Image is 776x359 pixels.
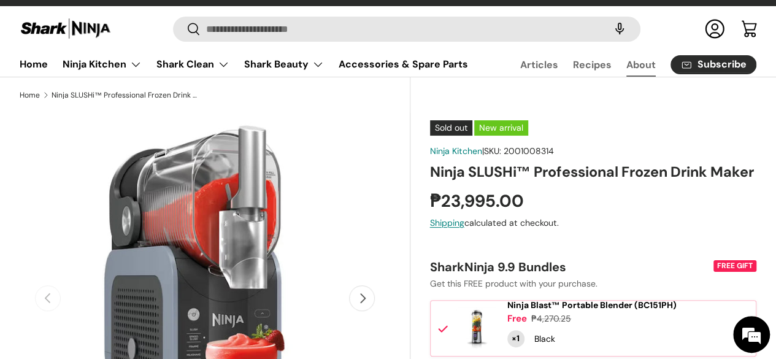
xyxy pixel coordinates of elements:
[20,90,410,101] nav: Breadcrumbs
[626,53,656,77] a: About
[504,145,554,156] span: 2001008314
[430,190,527,212] strong: ₱23,995.00
[55,52,149,77] summary: Ninja Kitchen
[430,278,597,289] span: Get this FREE product with your purchase.
[430,120,472,136] span: Sold out
[20,91,40,99] a: Home
[534,333,555,345] div: Black
[430,163,756,181] h1: Ninja SLUSHi™ Professional Frozen Drink Maker
[237,52,331,77] summary: Shark Beauty
[507,299,677,311] span: Ninja Blast™ Portable Blender (BC151PH)
[482,145,554,156] span: |
[484,145,501,156] span: SKU:
[670,55,756,74] a: Subscribe
[507,330,524,347] div: Quantity
[20,52,48,76] a: Home
[339,52,468,76] a: Accessories & Spare Parts
[520,53,558,77] a: Articles
[491,52,756,77] nav: Secondary
[600,15,639,42] speech-search-button: Search by voice
[149,52,237,77] summary: Shark Clean
[697,60,747,69] span: Subscribe
[430,217,464,228] a: Shipping
[52,91,199,99] a: Ninja SLUSHi™ Professional Frozen Drink Maker
[507,312,527,325] div: Free
[20,52,468,77] nav: Primary
[430,259,711,275] div: SharkNinja 9.9 Bundles
[531,312,571,325] div: ₱4,270.25
[507,300,677,311] a: Ninja Blast™ Portable Blender (BC151PH)
[430,217,756,230] div: calculated at checkout.
[714,260,756,272] div: FREE GIFT
[430,145,482,156] a: Ninja Kitchen
[20,17,112,41] img: Shark Ninja Philippines
[474,120,528,136] span: New arrival
[573,53,612,77] a: Recipes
